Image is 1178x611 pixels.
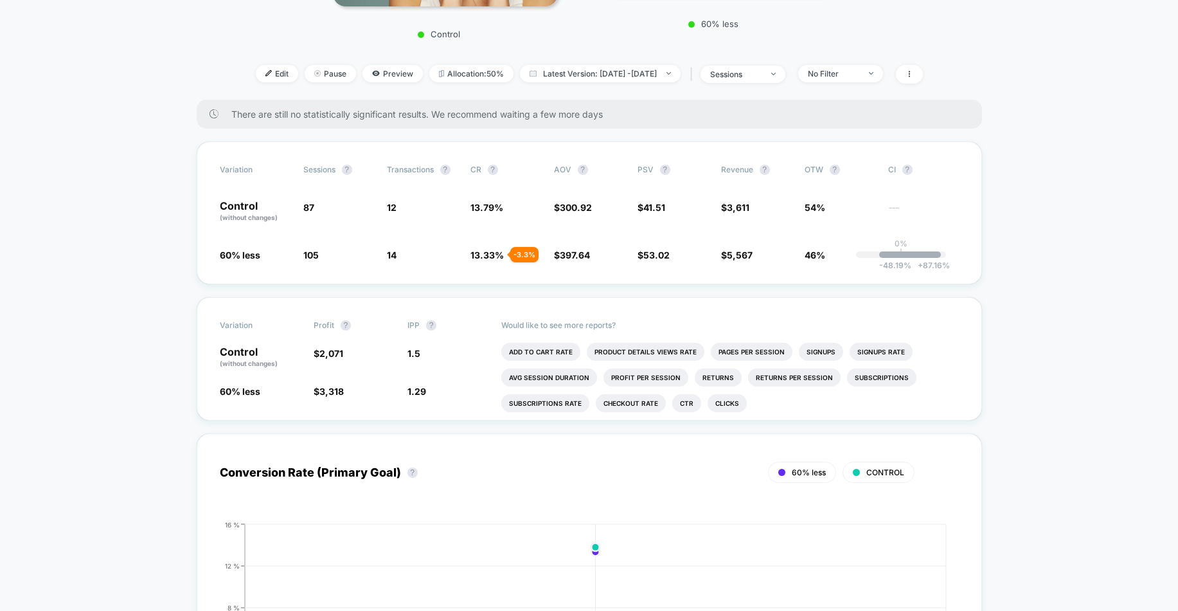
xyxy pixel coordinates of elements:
[554,165,571,174] span: AOV
[601,19,826,29] p: 60% less
[902,165,913,175] button: ?
[721,250,753,260] span: $
[808,69,859,78] div: No Filter
[426,320,436,331] button: ?
[440,165,451,175] button: ?
[314,70,321,77] img: end
[530,70,537,77] img: calendar
[672,394,701,412] li: Ctr
[560,250,590,260] span: 397.64
[666,72,671,75] img: end
[265,70,272,77] img: edit
[501,369,597,387] li: Avg Session Duration
[407,348,420,359] span: 1.5
[387,165,434,174] span: Transactions
[220,386,260,397] span: 60% less
[721,202,749,213] span: $
[596,394,666,412] li: Checkout Rate
[847,369,916,387] li: Subscriptions
[587,343,704,361] li: Product Details Views Rate
[387,250,397,260] span: 14
[805,202,825,213] span: 54%
[805,250,825,260] span: 46%
[470,250,504,260] span: 13.33 %
[911,260,950,270] span: 87.16 %
[220,320,290,331] span: Variation
[560,202,592,213] span: 300.92
[638,165,654,174] span: PSV
[643,202,665,213] span: 41.51
[638,250,670,260] span: $
[888,204,959,223] span: ---
[387,202,397,213] span: 12
[407,320,420,330] span: IPP
[407,468,418,478] button: ?
[638,202,665,213] span: $
[341,320,351,331] button: ?
[727,250,753,260] span: 5,567
[220,214,278,221] span: (without changes)
[695,369,742,387] li: Returns
[501,394,589,412] li: Subscriptions Rate
[760,165,770,175] button: ?
[501,343,580,361] li: Add To Cart Rate
[869,72,873,75] img: end
[603,369,688,387] li: Profit Per Session
[220,250,260,260] span: 60% less
[314,386,344,397] span: $
[439,70,444,77] img: rebalance
[303,165,335,174] span: Sessions
[225,561,240,569] tspan: 12 %
[303,250,319,260] span: 105
[225,520,240,528] tspan: 16 %
[303,202,314,213] span: 87
[220,165,290,175] span: Variation
[429,65,513,82] span: Allocation: 50%
[687,65,701,84] span: |
[314,348,343,359] span: $
[470,165,481,174] span: CR
[305,65,356,82] span: Pause
[520,65,681,82] span: Latest Version: [DATE] - [DATE]
[711,343,792,361] li: Pages Per Session
[900,248,902,258] p: |
[220,201,290,223] p: Control
[554,250,590,260] span: $
[799,343,843,361] li: Signups
[805,165,875,175] span: OTW
[918,260,923,270] span: +
[850,343,913,361] li: Signups Rate
[220,347,301,369] p: Control
[771,73,776,75] img: end
[792,468,826,477] span: 60% less
[888,165,959,175] span: CI
[510,247,539,262] div: - 3.3 %
[643,250,670,260] span: 53.02
[866,468,904,477] span: CONTROL
[830,165,840,175] button: ?
[470,202,503,213] span: 13.79 %
[895,239,907,248] p: 0%
[228,603,240,611] tspan: 8 %
[501,320,958,330] p: Would like to see more reports?
[319,386,344,397] span: 3,318
[578,165,588,175] button: ?
[727,202,749,213] span: 3,611
[660,165,670,175] button: ?
[721,165,753,174] span: Revenue
[407,386,426,397] span: 1.29
[231,109,956,120] span: There are still no statistically significant results. We recommend waiting a few more days
[708,394,747,412] li: Clicks
[319,348,343,359] span: 2,071
[554,202,592,213] span: $
[220,360,278,367] span: (without changes)
[488,165,498,175] button: ?
[710,69,762,79] div: sessions
[256,65,298,82] span: Edit
[342,165,352,175] button: ?
[314,320,334,330] span: Profit
[326,29,551,39] p: Control
[362,65,423,82] span: Preview
[748,369,841,387] li: Returns Per Session
[879,260,911,270] span: -48.19 %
